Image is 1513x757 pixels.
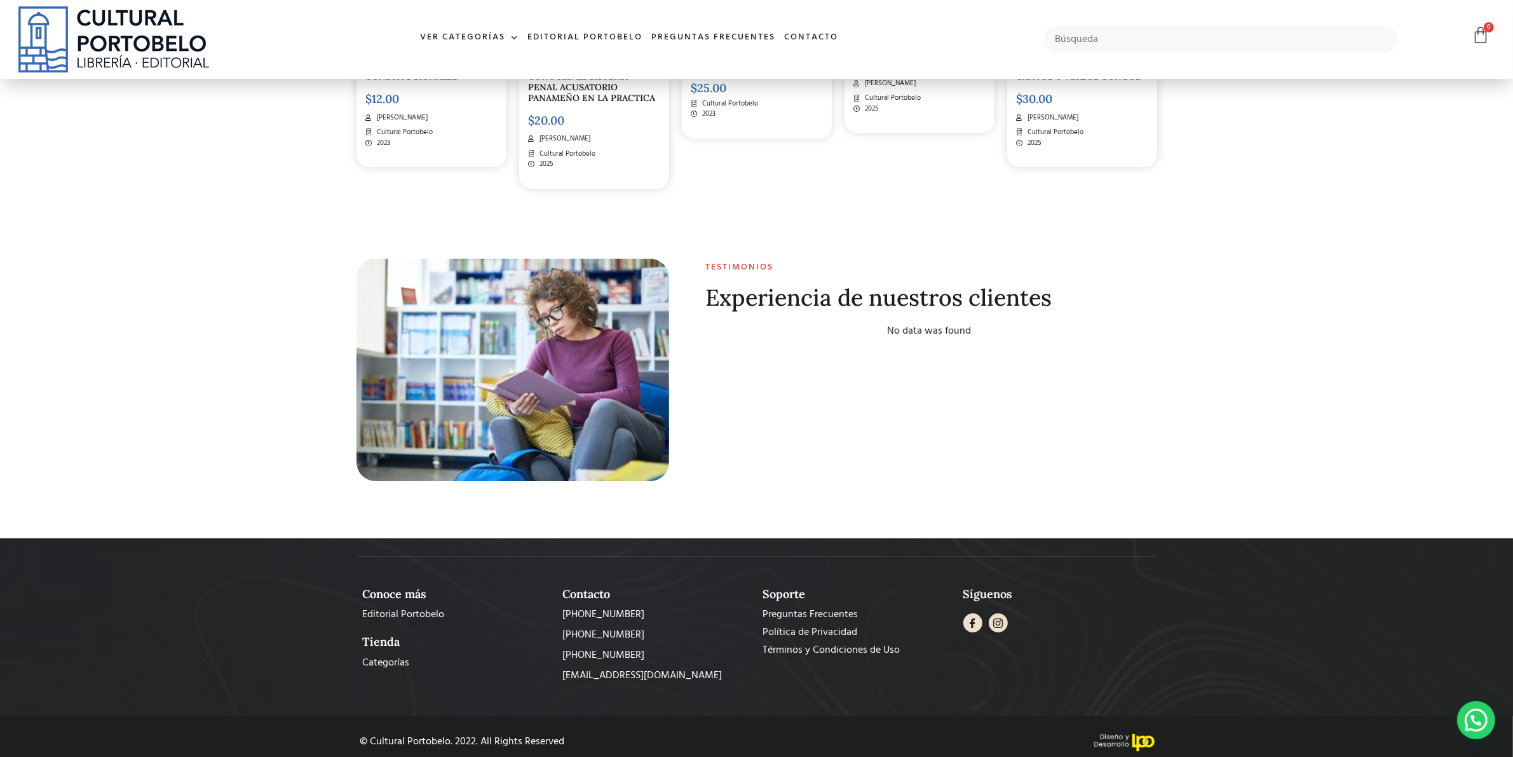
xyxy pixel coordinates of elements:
span: [PERSON_NAME] [1024,113,1078,123]
span: [PHONE_NUMBER] [563,607,645,622]
span: 2023 [374,138,390,149]
a: Ver Categorías [416,24,523,51]
div: © Cultural Portobelo. 2022. All Rights Reserved [360,737,747,747]
a: Preguntas frecuentes [647,24,780,51]
span: [PHONE_NUMBER] [563,627,645,643]
bdi: 30.00 [1017,92,1053,106]
a: [PHONE_NUMBER] [563,648,750,663]
span: 2025 [536,159,553,170]
span: Cultural Portobelo [1024,127,1083,138]
span: [PERSON_NAME] [374,113,428,123]
a: [EMAIL_ADDRESS][DOMAIN_NAME] [563,668,750,683]
span: Cultural Portobelo [862,93,921,104]
span: $ [691,81,698,95]
h3: Experiencia de nuestros clientes [706,285,1153,311]
a: Términos y Condiciones de Uso [763,643,951,658]
h2: Conoce más [363,587,550,601]
span: 0 [1484,22,1494,32]
a: Categorías [363,655,550,671]
a: Preguntas Frecuentes [763,607,951,622]
h2: Testimonios [706,263,1153,273]
a: Editorial Portobelo [523,24,647,51]
span: [EMAIL_ADDRESS][DOMAIN_NAME] [563,668,723,683]
a: [PHONE_NUMBER] [563,607,750,622]
a: Editorial Portobelo [363,607,550,622]
a: [PHONE_NUMBER] [563,627,750,643]
span: Preguntas Frecuentes [763,607,858,622]
span: Términos y Condiciones de Uso [763,643,900,658]
span: $ [1017,92,1023,106]
a: 0 [1472,26,1490,44]
span: $ [529,113,535,128]
bdi: 12.00 [366,92,400,106]
input: Búsqueda [1044,26,1398,53]
bdi: 20.00 [529,113,565,128]
h2: Soporte [763,587,951,601]
span: 2025 [862,104,879,114]
a: Política de Privacidad [763,625,951,640]
span: [PHONE_NUMBER] [563,648,645,663]
span: $ [366,92,372,106]
a: Contacto [780,24,843,51]
span: Cultural Portobelo [374,127,433,138]
h2: Tienda [363,635,550,649]
div: No data was found [706,324,1153,339]
span: Cultural Portobelo [699,99,758,109]
span: [PERSON_NAME] [536,133,590,144]
span: 2025 [1024,138,1041,149]
span: [PERSON_NAME] [862,78,916,89]
span: Categorías [363,655,410,671]
span: Cultural Portobelo [536,149,595,160]
bdi: 25.00 [691,81,727,95]
span: Editorial Portobelo [363,607,445,622]
span: 2023 [699,109,716,119]
a: MANUAL DE APOYO PARA CONOCER EL SISTEMA PENAL ACUSATORIO PANAMEÑO EN LA PRACTICA [529,60,656,103]
h2: Contacto [563,587,750,601]
span: Política de Privacidad [763,625,858,640]
h2: Síguenos [963,587,1151,601]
